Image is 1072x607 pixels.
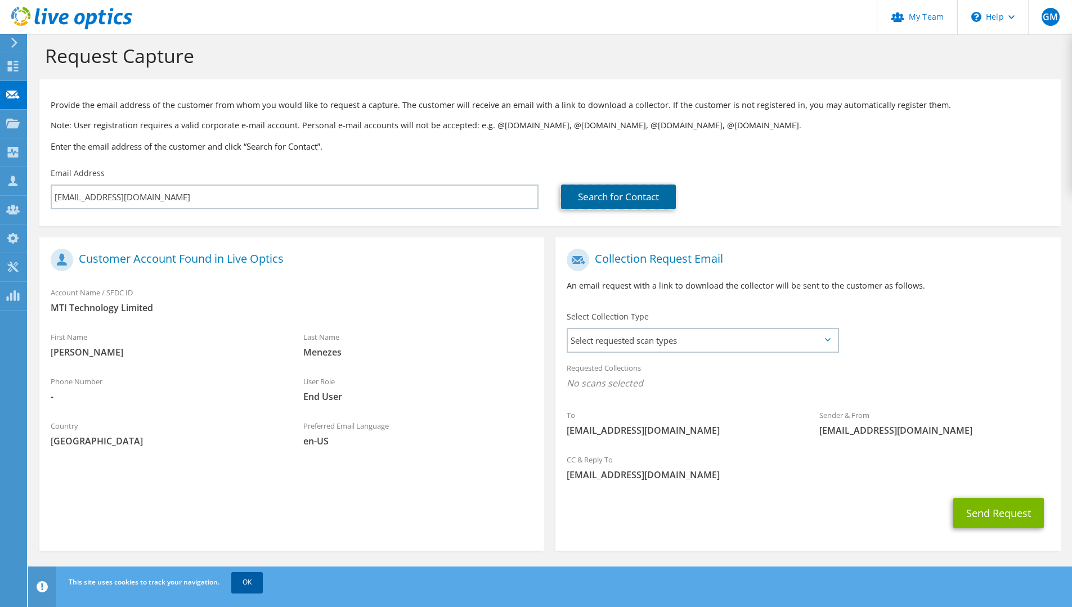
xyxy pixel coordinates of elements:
[567,424,797,437] span: [EMAIL_ADDRESS][DOMAIN_NAME]
[39,414,292,453] div: Country
[51,168,105,179] label: Email Address
[51,390,281,403] span: -
[51,302,533,314] span: MTI Technology Limited
[51,249,527,271] h1: Customer Account Found in Live Optics
[819,424,1049,437] span: [EMAIL_ADDRESS][DOMAIN_NAME]
[303,346,533,358] span: Menezes
[51,119,1049,132] p: Note: User registration requires a valid corporate e-mail account. Personal e-mail accounts will ...
[51,140,1049,152] h3: Enter the email address of the customer and click “Search for Contact”.
[303,390,533,403] span: End User
[39,370,292,408] div: Phone Number
[808,403,1061,442] div: Sender & From
[567,469,1049,481] span: [EMAIL_ADDRESS][DOMAIN_NAME]
[51,346,281,358] span: [PERSON_NAME]
[231,572,263,592] a: OK
[953,498,1044,528] button: Send Request
[39,325,292,364] div: First Name
[567,311,649,322] label: Select Collection Type
[555,448,1060,487] div: CC & Reply To
[69,577,219,587] span: This site uses cookies to track your navigation.
[51,99,1049,111] p: Provide the email address of the customer from whom you would like to request a capture. The cust...
[39,281,544,320] div: Account Name / SFDC ID
[555,403,808,442] div: To
[567,249,1043,271] h1: Collection Request Email
[1042,8,1060,26] span: GM
[971,12,981,22] svg: \n
[567,377,1049,389] span: No scans selected
[45,44,1049,68] h1: Request Capture
[567,280,1049,292] p: An email request with a link to download the collector will be sent to the customer as follows.
[561,185,676,209] a: Search for Contact
[292,414,545,453] div: Preferred Email Language
[51,435,281,447] span: [GEOGRAPHIC_DATA]
[303,435,533,447] span: en-US
[568,329,837,352] span: Select requested scan types
[555,356,1060,398] div: Requested Collections
[292,325,545,364] div: Last Name
[292,370,545,408] div: User Role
